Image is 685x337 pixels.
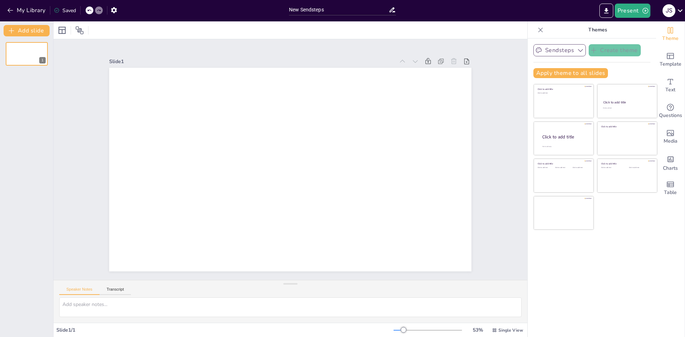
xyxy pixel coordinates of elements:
button: Speaker Notes [59,287,100,295]
div: 1 [6,42,48,66]
span: Charts [663,164,678,172]
div: Click to add title [542,134,588,140]
div: Saved [54,7,76,14]
span: Text [665,86,675,94]
button: Apply theme to all slides [533,68,608,78]
span: Single View [498,327,523,333]
div: Click to add text [629,167,651,169]
span: Template [660,60,681,68]
div: Layout [56,25,68,36]
div: Click to add title [538,162,589,165]
div: Add charts and graphs [656,150,685,175]
div: Slide 1 / 1 [56,327,394,333]
button: My Library [5,5,49,16]
span: Theme [662,35,679,42]
div: Click to add title [601,125,652,128]
button: Add slide [4,25,50,36]
div: Click to add text [538,92,589,94]
div: Add ready made slides [656,47,685,73]
div: Add text boxes [656,73,685,98]
button: Create theme [589,44,641,56]
div: J S [663,4,675,17]
div: Add a table [656,175,685,201]
div: Click to add text [603,107,650,109]
button: Transcript [100,287,131,295]
div: Click to add title [601,162,652,165]
p: Themes [546,21,649,39]
div: Click to add title [603,100,651,104]
div: Click to add title [538,88,589,91]
div: 53 % [469,327,486,333]
button: J S [663,4,675,18]
span: Media [664,137,678,145]
div: Get real-time input from your audience [656,98,685,124]
div: Click to add text [555,167,571,169]
div: Change the overall theme [656,21,685,47]
span: Position [75,26,84,35]
div: 1 [39,57,46,63]
span: Table [664,189,677,196]
div: Click to add text [538,167,554,169]
div: Click to add text [573,167,589,169]
span: Questions [659,112,682,119]
button: Sendsteps [533,44,586,56]
div: Click to add body [542,146,587,148]
div: Click to add text [601,167,624,169]
input: Insert title [289,5,389,15]
button: Present [615,4,650,18]
div: Add images, graphics, shapes or video [656,124,685,150]
button: Export to PowerPoint [599,4,613,18]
